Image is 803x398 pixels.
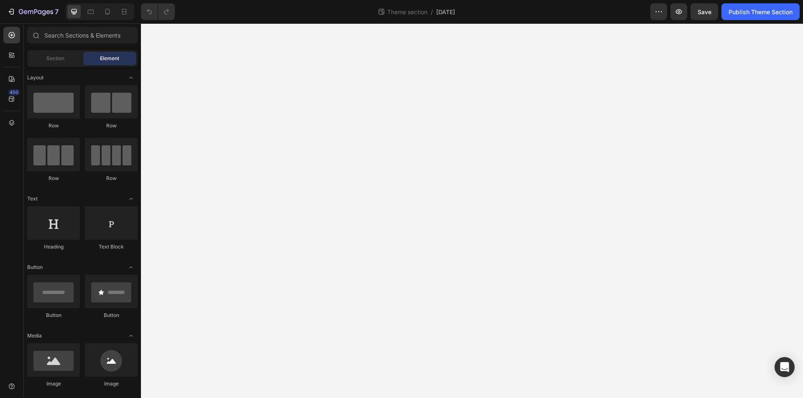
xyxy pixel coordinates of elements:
[690,3,718,20] button: Save
[386,8,429,16] span: Theme section
[431,8,433,16] span: /
[721,3,800,20] button: Publish Theme Section
[27,74,43,81] span: Layout
[729,8,793,16] div: Publish Theme Section
[27,380,80,388] div: Image
[124,71,138,84] span: Toggle open
[85,175,138,182] div: Row
[85,122,138,129] div: Row
[46,55,64,62] span: Section
[775,357,795,377] div: Open Intercom Messenger
[3,3,62,20] button: 7
[85,243,138,251] div: Text Block
[436,8,455,16] span: [DATE]
[27,243,80,251] div: Heading
[141,23,803,398] iframe: Design area
[124,329,138,342] span: Toggle open
[85,380,138,388] div: Image
[141,3,175,20] div: Undo/Redo
[27,27,138,43] input: Search Sections & Elements
[698,8,711,15] span: Save
[55,7,59,17] p: 7
[8,89,20,96] div: 450
[124,192,138,205] span: Toggle open
[27,264,43,271] span: Button
[27,195,38,203] span: Text
[124,261,138,274] span: Toggle open
[27,175,80,182] div: Row
[27,122,80,129] div: Row
[85,312,138,319] div: Button
[27,312,80,319] div: Button
[100,55,119,62] span: Element
[27,332,42,340] span: Media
